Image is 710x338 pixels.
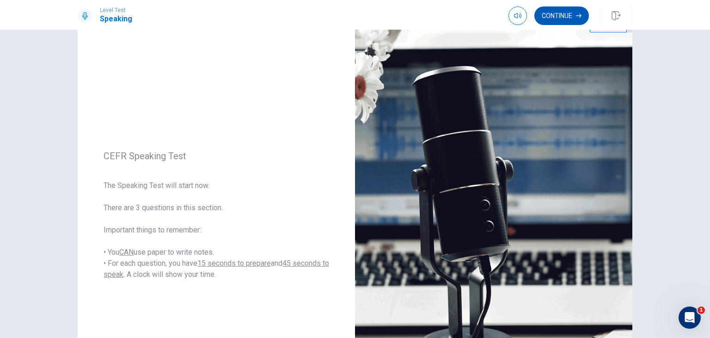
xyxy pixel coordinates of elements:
span: Level Test [100,7,132,13]
h1: Speaking [100,13,132,25]
span: CEFR Speaking Test [104,150,329,162]
iframe: Intercom live chat [679,307,701,329]
span: The Speaking Test will start now. There are 3 questions in this section. Important things to reme... [104,180,329,280]
button: Continue [534,6,589,25]
span: 1 [698,307,705,314]
u: 15 seconds to prepare [197,259,271,268]
u: CAN [119,248,134,257]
